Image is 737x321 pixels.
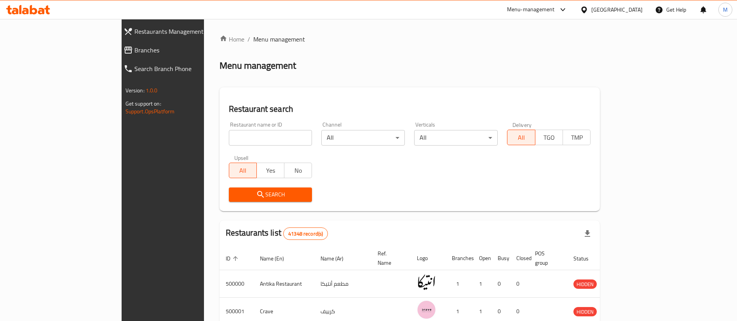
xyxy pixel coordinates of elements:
[229,163,257,178] button: All
[134,45,239,55] span: Branches
[220,59,296,72] h2: Menu management
[321,254,354,263] span: Name (Ar)
[573,254,599,263] span: Status
[491,270,510,298] td: 0
[220,35,600,44] nav: breadcrumb
[417,272,436,292] img: Antika Restaurant
[507,5,555,14] div: Menu-management
[563,130,591,145] button: TMP
[260,165,281,176] span: Yes
[578,224,597,243] div: Export file
[134,27,239,36] span: Restaurants Management
[510,270,529,298] td: 0
[284,230,328,238] span: 41348 record(s)
[573,307,597,316] span: HIDDEN
[253,35,305,44] span: Menu management
[229,130,312,146] input: Search for restaurant name or ID..
[125,106,175,116] a: Support.OpsPlatform
[226,254,240,263] span: ID
[284,163,312,178] button: No
[247,35,250,44] li: /
[232,165,254,176] span: All
[226,227,328,240] h2: Restaurants list
[283,227,328,240] div: Total records count
[512,122,532,127] label: Delivery
[566,132,587,143] span: TMP
[591,5,643,14] div: [GEOGRAPHIC_DATA]
[446,246,473,270] th: Branches
[510,132,532,143] span: All
[321,130,405,146] div: All
[254,270,314,298] td: Antika Restaurant
[723,5,728,14] span: M
[134,64,239,73] span: Search Branch Phone
[538,132,560,143] span: TGO
[117,22,245,41] a: Restaurants Management
[535,249,558,267] span: POS group
[125,85,145,95] span: Version:
[535,130,563,145] button: TGO
[229,187,312,202] button: Search
[287,165,309,176] span: No
[507,130,535,145] button: All
[117,41,245,59] a: Branches
[256,163,284,178] button: Yes
[378,249,401,267] span: Ref. Name
[229,103,591,115] h2: Restaurant search
[573,307,597,316] div: HIDDEN
[234,155,249,160] label: Upsell
[260,254,294,263] span: Name (En)
[414,130,498,146] div: All
[573,280,597,289] span: HIDDEN
[314,270,371,298] td: مطعم أنتيكا
[491,246,510,270] th: Busy
[473,246,491,270] th: Open
[446,270,473,298] td: 1
[411,246,446,270] th: Logo
[146,85,158,95] span: 1.0.0
[417,300,436,319] img: Crave
[510,246,529,270] th: Closed
[235,190,306,200] span: Search
[473,270,491,298] td: 1
[117,59,245,78] a: Search Branch Phone
[125,99,161,109] span: Get support on:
